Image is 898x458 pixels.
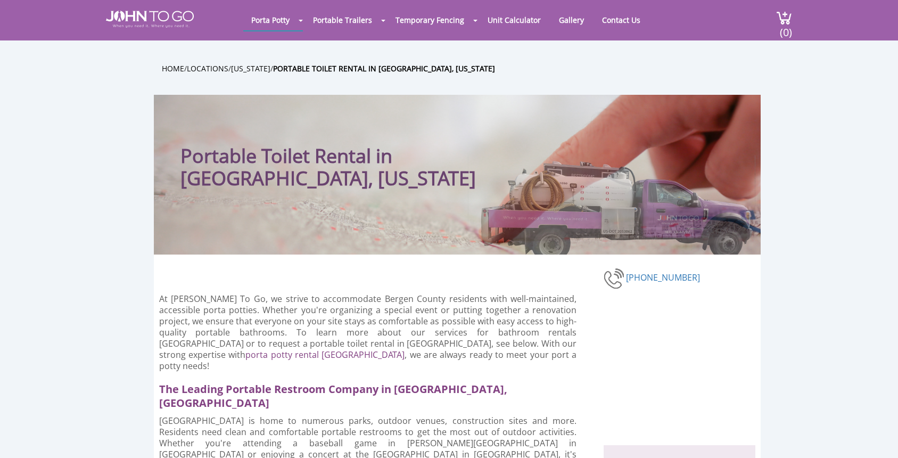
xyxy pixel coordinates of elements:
img: phone-number [604,267,626,290]
a: Temporary Fencing [388,10,472,30]
a: [US_STATE] [231,63,270,73]
img: JOHN to go [106,11,194,28]
a: Locations [187,63,228,73]
ul: / / / [162,62,769,75]
a: Gallery [551,10,592,30]
button: Live Chat [855,415,898,458]
img: cart a [776,11,792,25]
h1: Portable Toilet Rental in [GEOGRAPHIC_DATA], [US_STATE] [180,116,524,190]
a: Contact Us [594,10,648,30]
a: porta potty rental [GEOGRAPHIC_DATA] [245,349,405,361]
a: Portable Trailers [305,10,380,30]
img: Truck [468,156,755,255]
a: Porta Potty [243,10,298,30]
a: Portable toilet rental in [GEOGRAPHIC_DATA], [US_STATE] [273,63,495,73]
h2: The Leading Portable Restroom Company in [GEOGRAPHIC_DATA], [GEOGRAPHIC_DATA] [159,377,586,410]
span: (0) [779,17,792,39]
a: Unit Calculator [480,10,549,30]
a: Home [162,63,184,73]
p: At [PERSON_NAME] To Go, we strive to accommodate Bergen County residents with well-maintained, ac... [159,293,577,372]
a: [PHONE_NUMBER] [626,272,700,283]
